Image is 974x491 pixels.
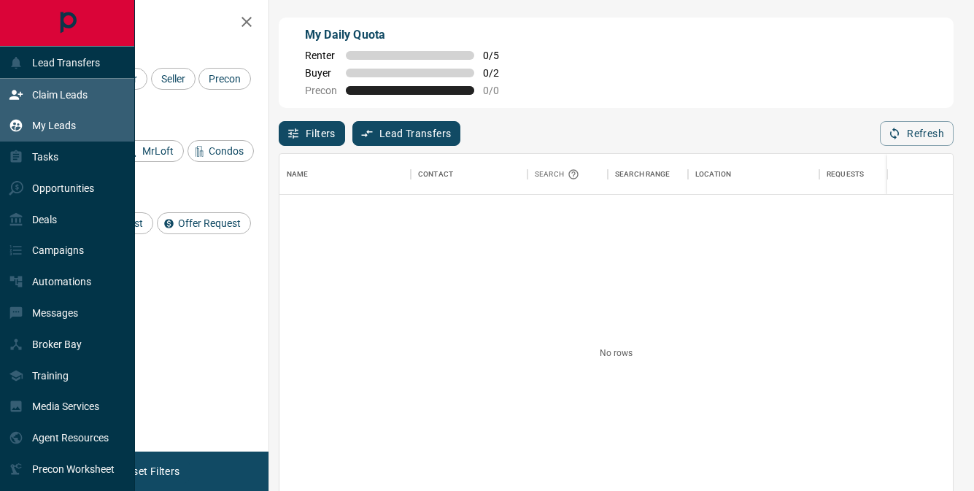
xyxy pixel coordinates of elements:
button: Lead Transfers [352,121,461,146]
div: Condos [188,140,254,162]
div: Requests [827,154,864,195]
span: Condos [204,145,249,157]
button: Filters [279,121,345,146]
div: Search Range [608,154,688,195]
div: Requests [819,154,951,195]
div: Search [535,154,583,195]
span: 0 / 2 [483,67,515,79]
div: Search Range [615,154,670,195]
div: Offer Request [157,212,251,234]
div: MrLoft [121,140,184,162]
button: Reset Filters [111,459,189,484]
span: Buyer [305,67,337,79]
span: Precon [204,73,246,85]
div: Name [287,154,309,195]
div: Seller [151,68,196,90]
span: Precon [305,85,337,96]
span: MrLoft [137,145,179,157]
h2: Filters [47,15,254,32]
div: Name [279,154,411,195]
button: Refresh [880,121,954,146]
span: Seller [156,73,190,85]
span: 0 / 5 [483,50,515,61]
div: Precon [198,68,251,90]
span: Offer Request [173,217,246,229]
div: Location [695,154,731,195]
div: Contact [411,154,527,195]
div: Location [688,154,819,195]
div: Contact [418,154,453,195]
span: 0 / 0 [483,85,515,96]
span: Renter [305,50,337,61]
p: My Daily Quota [305,26,515,44]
